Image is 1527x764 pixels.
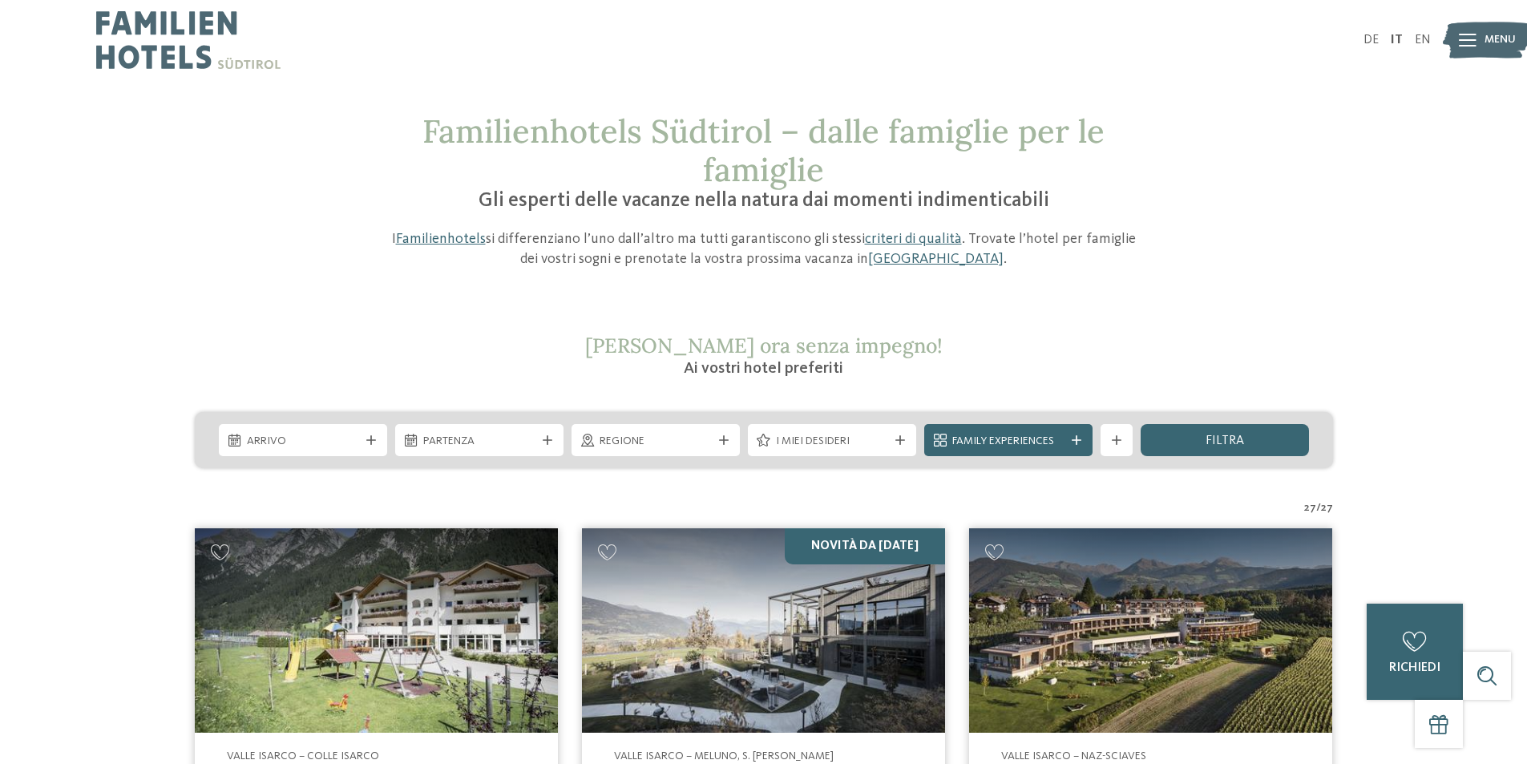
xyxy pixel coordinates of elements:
a: EN [1415,34,1431,46]
span: I miei desideri [776,434,888,450]
span: Ai vostri hotel preferiti [684,361,843,377]
span: / [1316,500,1321,516]
a: Familienhotels [396,232,486,246]
a: richiedi [1367,604,1463,700]
span: Arrivo [247,434,359,450]
a: [GEOGRAPHIC_DATA] [868,252,1004,266]
span: Valle Isarco – Colle Isarco [227,750,379,762]
a: DE [1363,34,1379,46]
span: Gli esperti delle vacanze nella natura dai momenti indimenticabili [479,191,1049,211]
span: Valle Isarco – Meluno, S. [PERSON_NAME] [614,750,834,762]
span: 27 [1304,500,1316,516]
a: IT [1391,34,1403,46]
span: Family Experiences [952,434,1064,450]
span: Valle Isarco – Naz-Sciaves [1001,750,1146,762]
span: richiedi [1389,661,1440,674]
span: Familienhotels Südtirol – dalle famiglie per le famiglie [422,111,1105,190]
span: Regione [600,434,712,450]
span: Menu [1485,32,1516,48]
span: filtra [1206,435,1244,447]
a: criteri di qualità [865,232,962,246]
img: Cercate un hotel per famiglie? Qui troverete solo i migliori! [582,528,945,733]
span: 27 [1321,500,1333,516]
img: Cercate un hotel per famiglie? Qui troverete solo i migliori! [969,528,1332,733]
p: I si differenziano l’uno dall’altro ma tutti garantiscono gli stessi . Trovate l’hotel per famigl... [383,229,1145,269]
span: [PERSON_NAME] ora senza impegno! [585,333,943,358]
span: Partenza [423,434,535,450]
img: Kinderparadies Alpin ***ˢ [195,528,558,733]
